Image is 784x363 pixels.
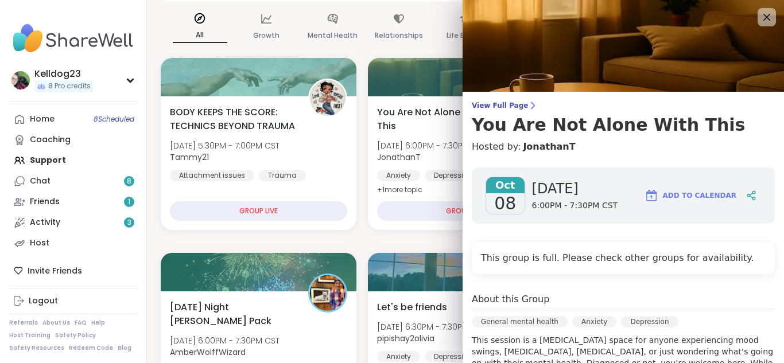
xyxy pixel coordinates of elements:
[9,331,51,339] a: Host Training
[9,233,137,253] a: Host
[127,218,131,228] span: 3
[259,170,306,181] div: Trauma
[30,196,60,208] div: Friends
[377,321,486,333] span: [DATE] 6:30PM - 7:30PM CST
[425,170,482,181] div: Depression
[377,170,420,181] div: Anxiety
[472,115,775,135] h3: You Are Not Alone With This
[9,130,137,150] a: Coaching
[472,101,775,135] a: View Full PageYou Are Not Alone With This
[30,217,60,228] div: Activity
[310,80,346,116] img: Tammy21
[9,260,137,281] div: Invite Friends
[486,177,525,193] span: Oct
[425,351,482,362] div: Depression
[472,140,775,154] h4: Hosted by:
[253,29,280,42] p: Growth
[9,192,137,212] a: Friends1
[447,29,484,42] p: Life Events
[532,179,618,198] span: [DATE]
[377,300,447,314] span: Let's be friends
[170,106,296,133] span: BODY KEEPS THE SCORE: TECHNICS BEYOND TRAUMA
[481,251,766,265] h4: This group is full. Please check other groups for availability.
[127,177,131,186] span: 8
[170,335,280,346] span: [DATE] 6:00PM - 7:30PM CST
[572,316,616,327] div: Anxiety
[645,189,658,202] img: ShareWell Logomark
[91,319,105,327] a: Help
[523,140,575,154] a: JonathanT
[639,182,742,209] button: Add to Calendar
[377,333,434,344] b: pipishay2olivia
[30,237,49,249] div: Host
[170,151,209,163] b: Tammy21
[30,134,71,146] div: Coaching
[75,319,87,327] a: FAQ
[472,316,568,327] div: General mental health
[170,140,280,151] span: [DATE] 5:30PM - 7:00PM CST
[377,201,554,221] div: GROUP LIVE
[94,115,134,124] span: 8 Scheduled
[310,275,346,311] img: AmberWolffWizard
[377,140,487,151] span: [DATE] 6:00PM - 7:30PM CST
[173,28,227,43] p: All
[55,331,96,339] a: Safety Policy
[621,316,678,327] div: Depression
[663,190,736,201] span: Add to Calendar
[9,291,137,311] a: Logout
[377,351,420,362] div: Anxiety
[170,201,347,221] div: GROUP LIVE
[532,200,618,212] span: 6:00PM - 7:30PM CST
[9,171,137,192] a: Chat8
[128,197,130,207] span: 1
[472,292,549,306] h4: About this Group
[42,319,70,327] a: About Us
[29,295,58,307] div: Logout
[9,212,137,233] a: Activity3
[9,18,137,58] img: ShareWell Nav Logo
[48,81,91,91] span: 8 Pro credits
[308,29,358,42] p: Mental Health
[30,175,51,187] div: Chat
[30,114,55,125] div: Home
[377,106,503,133] span: You Are Not Alone With This
[170,300,296,328] span: [DATE] Night [PERSON_NAME] Pack
[9,344,64,352] a: Safety Resources
[9,109,137,130] a: Home8Scheduled
[494,193,516,214] span: 08
[170,170,254,181] div: Attachment issues
[34,68,93,80] div: Kelldog23
[377,151,421,163] b: JonathanT
[375,29,423,42] p: Relationships
[69,344,113,352] a: Redeem Code
[118,344,131,352] a: Blog
[9,319,38,327] a: Referrals
[472,101,775,110] span: View Full Page
[11,71,30,89] img: Kelldog23
[170,346,246,358] b: AmberWolffWizard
